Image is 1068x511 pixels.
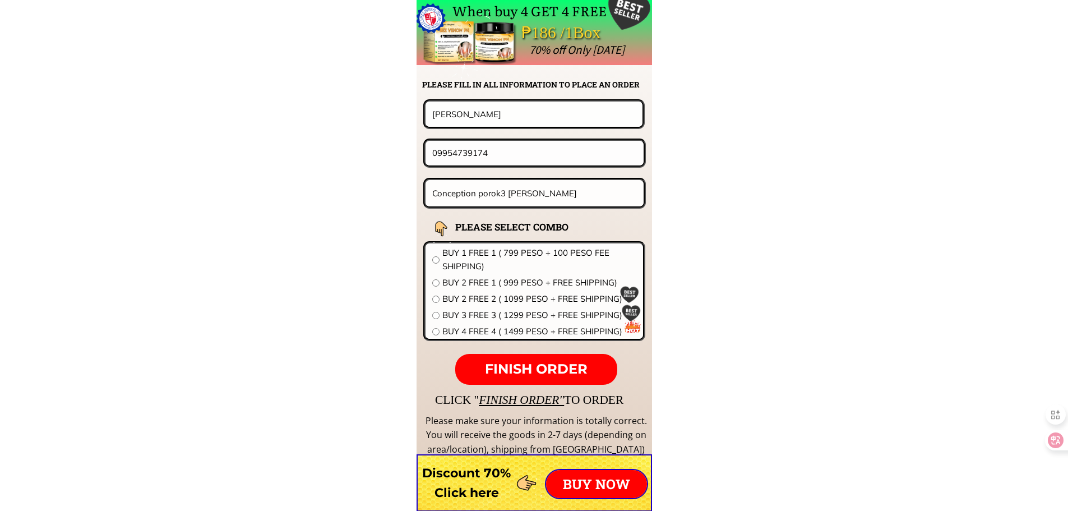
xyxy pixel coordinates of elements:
input: Address [429,180,640,206]
span: FINISH ORDER" [479,393,564,407]
h3: Discount 70% Click here [417,463,517,503]
span: BUY 4 FREE 4 ( 1499 PESO + FREE SHIPPING) [442,325,636,338]
span: BUY 2 FREE 2 ( 1099 PESO + FREE SHIPPING) [442,292,636,306]
div: ₱186 /1Box [521,20,632,46]
span: BUY 2 FREE 1 ( 999 PESO + FREE SHIPPING) [442,276,636,289]
input: Phone number [429,141,640,165]
p: BUY NOW [546,470,647,498]
input: Your name [429,102,639,126]
div: CLICK " TO ORDER [435,390,951,409]
span: BUY 1 FREE 1 ( 799 PESO + 100 PESO FEE SHIPPING) [442,246,636,273]
div: 70% off Only [DATE] [529,40,875,59]
div: Please make sure your information is totally correct. You will receive the goods in 2-7 days (dep... [424,414,648,457]
span: FINISH ORDER [485,361,588,377]
h2: PLEASE FILL IN ALL INFORMATION TO PLACE AN ORDER [422,79,651,91]
span: BUY 3 FREE 3 ( 1299 PESO + FREE SHIPPING) [442,309,636,322]
h2: PLEASE SELECT COMBO [455,219,597,234]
